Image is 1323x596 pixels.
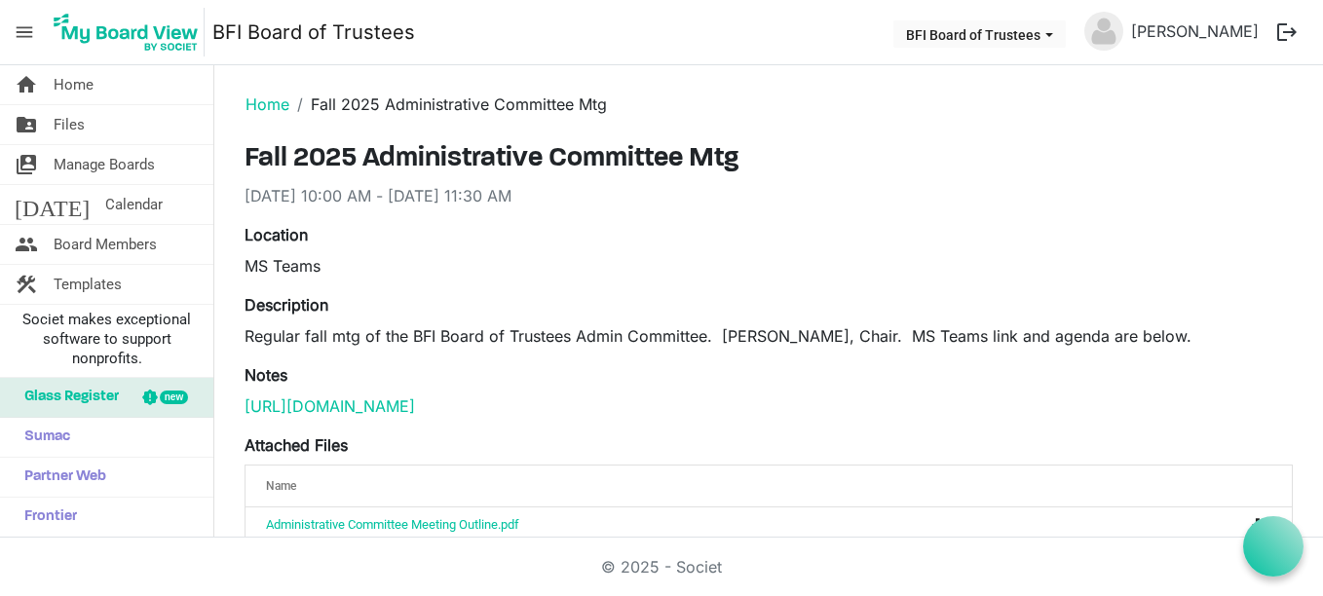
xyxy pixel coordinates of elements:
label: Description [245,293,328,317]
span: Name [266,479,296,493]
img: My Board View Logo [48,8,205,56]
img: no-profile-picture.svg [1084,12,1123,51]
button: BFI Board of Trustees dropdownbutton [893,20,1066,48]
td: Administrative Committee Meeting Outline.pdf is template cell column header Name [246,507,1170,542]
div: new [160,391,188,404]
span: Calendar [105,185,163,224]
span: Files [54,105,85,144]
span: Frontier [15,498,77,537]
a: BFI Board of Trustees [212,13,415,52]
span: Societ makes exceptional software to support nonprofits. [9,310,205,368]
a: Administrative Committee Meeting Outline.pdf [266,517,519,532]
a: Home [246,94,289,114]
h3: Fall 2025 Administrative Committee Mtg [245,143,1293,176]
span: home [15,65,38,104]
button: Download [1244,511,1271,539]
label: Location [245,223,308,246]
span: menu [6,14,43,51]
span: folder_shared [15,105,38,144]
a: © 2025 - Societ [601,557,722,577]
td: is Command column column header [1170,507,1292,542]
a: [PERSON_NAME] [1123,12,1266,51]
span: [DATE] [15,185,90,224]
span: switch_account [15,145,38,184]
span: Templates [54,265,122,304]
span: construction [15,265,38,304]
li: Fall 2025 Administrative Committee Mtg [289,93,607,116]
button: logout [1266,12,1307,53]
span: Sumac [15,418,70,457]
span: people [15,225,38,264]
div: [DATE] 10:00 AM - [DATE] 11:30 AM [245,184,1293,207]
label: Notes [245,363,287,387]
a: My Board View Logo [48,8,212,56]
span: Board Members [54,225,157,264]
span: Glass Register [15,378,119,417]
label: Attached Files [245,433,348,457]
span: Partner Web [15,458,106,497]
span: Manage Boards [54,145,155,184]
a: [URL][DOMAIN_NAME] [245,396,415,416]
span: Home [54,65,94,104]
p: Regular fall mtg of the BFI Board of Trustees Admin Committee. [PERSON_NAME], Chair. MS Teams lin... [245,324,1293,348]
div: MS Teams [245,254,1293,278]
